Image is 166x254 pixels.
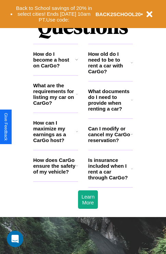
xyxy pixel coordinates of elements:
div: Open Intercom Messenger [7,231,23,247]
h3: What documents do I need to provide when renting a car? [88,88,131,112]
h3: How does CarGo ensure the safety of my vehicle? [33,157,76,175]
h3: Can I modify or cancel my CarGo reservation? [88,126,131,143]
div: Give Feedback [3,113,8,141]
h3: How can I maximize my earnings as a CarGo host? [33,120,76,143]
h3: Is insurance included when I rent a car through CarGo? [88,157,131,180]
button: Back to School savings of 20% in select cities! Ends [DATE] 10am PT.Use code: [13,3,95,25]
b: BACK2SCHOOL20 [95,11,141,17]
h3: How old do I need to be to rent a car with CarGo? [88,51,131,74]
h3: How do I become a host on CarGo? [33,51,75,68]
button: Learn More [78,190,98,209]
h3: What are the requirements for listing my car on CarGo? [33,82,76,106]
